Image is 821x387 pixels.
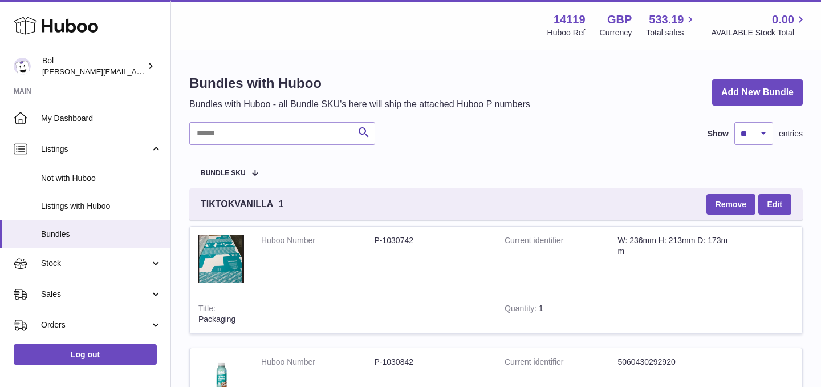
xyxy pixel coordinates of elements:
[772,12,794,27] span: 0.00
[201,198,283,211] span: TIKTOKVANILLA_1
[41,289,150,300] span: Sales
[712,79,803,106] a: Add New Bundle
[711,12,807,38] a: 0.00 AVAILABLE Stock Total
[505,304,539,316] strong: Quantity
[375,235,488,246] dd: P-1030742
[600,27,632,38] div: Currency
[189,74,530,92] h1: Bundles with Huboo
[198,235,244,283] img: Packaging
[41,113,162,124] span: My Dashboard
[708,128,729,139] label: Show
[618,357,731,368] dd: 5060430292920
[496,295,606,333] td: 1
[649,12,684,27] span: 533.19
[779,128,803,139] span: entries
[261,235,375,246] dt: Huboo Number
[607,12,632,27] strong: GBP
[42,67,229,76] span: [PERSON_NAME][EMAIL_ADDRESS][DOMAIN_NAME]
[758,194,791,215] a: Edit
[505,235,618,257] dt: Current identifier
[41,258,150,269] span: Stock
[646,27,697,38] span: Total sales
[646,12,697,38] a: 533.19 Total sales
[201,170,246,177] span: Bundle SKU
[42,55,145,77] div: Bol
[41,320,150,330] span: Orders
[618,235,731,257] dd: W: 236mm H: 213mm D: 173mm
[198,304,216,316] strong: Title
[14,344,157,365] a: Log out
[198,314,487,325] div: Packaging
[14,58,31,75] img: james.enever@bolfoods.com
[41,229,162,240] span: Bundles
[505,357,618,368] dt: Current identifier
[41,201,162,212] span: Listings with Huboo
[554,12,586,27] strong: 14119
[261,357,375,368] dt: Huboo Number
[547,27,586,38] div: Huboo Ref
[375,357,488,368] dd: P-1030842
[41,144,150,155] span: Listings
[41,173,162,184] span: Not with Huboo
[711,27,807,38] span: AVAILABLE Stock Total
[706,194,755,215] button: Remove
[189,98,530,111] p: Bundles with Huboo - all Bundle SKU's here will ship the attached Huboo P numbers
